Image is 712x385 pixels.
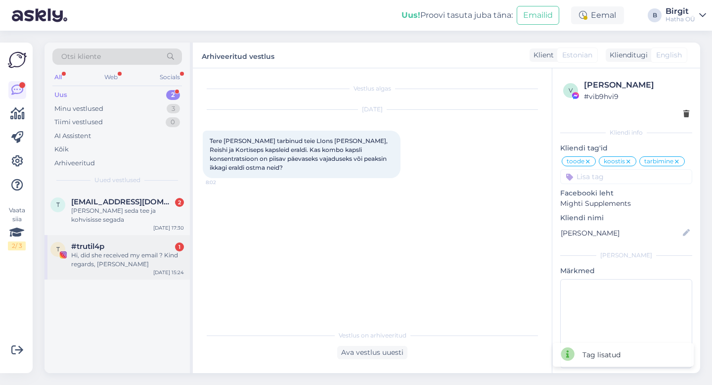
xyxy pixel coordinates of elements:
[656,50,682,60] span: English
[54,158,95,168] div: Arhiveeritud
[54,90,67,100] div: Uus
[582,350,621,360] div: Tag lisatud
[158,71,182,84] div: Socials
[52,71,64,84] div: All
[203,105,542,114] div: [DATE]
[175,242,184,251] div: 1
[560,266,692,276] p: Märkmed
[560,198,692,209] p: Mighti Supplements
[567,158,584,164] span: toode
[517,6,559,25] button: Emailid
[61,51,101,62] span: Otsi kliente
[401,10,420,20] b: Uus!
[71,251,184,269] div: Hi, did she received my email ? Kind regards, [PERSON_NAME]
[71,242,104,251] span: #trutil4p
[666,15,695,23] div: Hatha OÜ
[202,48,274,62] label: Arhiveeritud vestlus
[339,331,406,340] span: Vestlus on arhiveeritud
[153,269,184,276] div: [DATE] 15:24
[94,176,140,185] span: Uued vestlused
[644,158,673,164] span: tarbimine
[604,158,625,164] span: koostis
[560,169,692,184] input: Lisa tag
[167,104,180,114] div: 3
[206,179,243,186] span: 8:02
[560,251,692,260] div: [PERSON_NAME]
[71,197,174,206] span: Timo.lambing@gmail.com
[54,131,91,141] div: AI Assistent
[584,91,689,102] div: # vib9hvi9
[560,128,692,137] div: Kliendi info
[571,6,624,24] div: Eemal
[54,104,103,114] div: Minu vestlused
[8,50,27,69] img: Askly Logo
[584,79,689,91] div: [PERSON_NAME]
[54,144,69,154] div: Kõik
[153,224,184,232] div: [DATE] 17:30
[71,206,184,224] div: [PERSON_NAME] seda tee ja kohvisisse segada
[648,8,662,22] div: B
[666,7,706,23] a: BirgitHatha OÜ
[560,188,692,198] p: Facebooki leht
[56,201,60,208] span: T
[102,71,120,84] div: Web
[210,137,389,171] span: Tere [PERSON_NAME] tarbinud teie LIons [PERSON_NAME], Reishi ja Kortiseps kapsleid eraldi. Kas ko...
[56,245,60,253] span: t
[530,50,554,60] div: Klient
[561,228,681,239] input: Lisa nimi
[666,7,695,15] div: Birgit
[8,241,26,250] div: 2 / 3
[337,346,407,359] div: Ava vestlus uuesti
[203,84,542,93] div: Vestlus algas
[54,117,103,127] div: Tiimi vestlused
[560,213,692,223] p: Kliendi nimi
[166,90,180,100] div: 2
[562,50,592,60] span: Estonian
[569,87,573,94] span: v
[8,206,26,250] div: Vaata siia
[560,143,692,153] p: Kliendi tag'id
[166,117,180,127] div: 0
[401,9,513,21] div: Proovi tasuta juba täna:
[175,198,184,207] div: 2
[606,50,648,60] div: Klienditugi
